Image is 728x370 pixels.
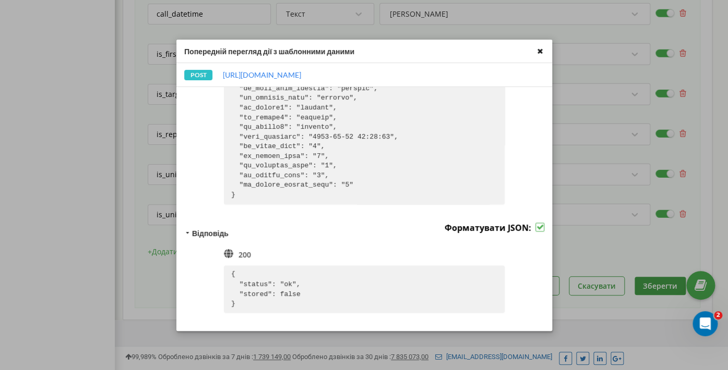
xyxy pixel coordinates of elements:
[238,249,251,259] div: 200
[184,46,544,56] div: Попередній перегляд дії з шаблонними даними
[184,69,212,80] div: POST
[714,311,722,319] span: 2
[192,228,229,238] div: Відповідь
[224,265,505,312] pre: { "status": "ok", "stored": false }
[693,311,718,336] iframe: Intercom live chat
[445,222,531,233] label: Форматувати JSON:
[223,69,301,79] a: [URL][DOMAIN_NAME]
